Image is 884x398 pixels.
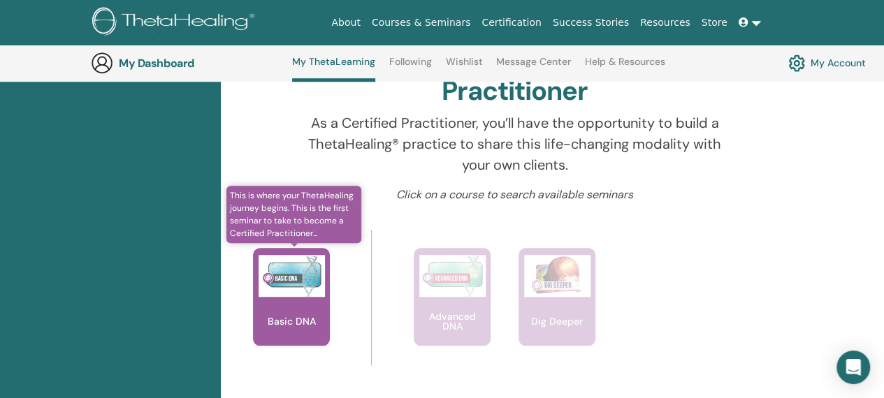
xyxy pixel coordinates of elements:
img: cog.svg [788,51,805,75]
a: Help & Resources [585,56,665,78]
a: Store [696,10,733,36]
p: Advanced DNA [414,311,491,331]
span: This is where your ThetaHealing journey begins. This is the first seminar to take to become a Cer... [226,186,361,243]
p: Click on a course to search available seminars [293,186,737,203]
h3: My Dashboard [119,57,259,70]
a: Success Stories [547,10,635,36]
img: Basic DNA [259,255,325,297]
a: Advanced DNA Advanced DNA [414,248,491,374]
h2: Practitioner [442,75,588,108]
a: Message Center [496,56,571,78]
img: Dig Deeper [524,255,590,297]
a: My ThetaLearning [292,56,375,82]
a: Following [389,56,432,78]
p: Dig Deeper [526,316,588,326]
a: About [326,10,365,36]
a: Wishlist [446,56,483,78]
img: generic-user-icon.jpg [91,52,113,74]
div: Open Intercom Messenger [836,351,870,384]
a: Certification [476,10,546,36]
a: My Account [788,51,866,75]
p: As a Certified Practitioner, you’ll have the opportunity to build a ThetaHealing® practice to sha... [293,112,737,175]
a: Courses & Seminars [366,10,477,36]
a: Dig Deeper Dig Deeper [519,248,595,374]
a: Resources [635,10,696,36]
a: This is where your ThetaHealing journey begins. This is the first seminar to take to become a Cer... [253,248,330,374]
img: logo.png [92,7,259,38]
p: Basic DNA [262,316,321,326]
img: Advanced DNA [419,255,486,297]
